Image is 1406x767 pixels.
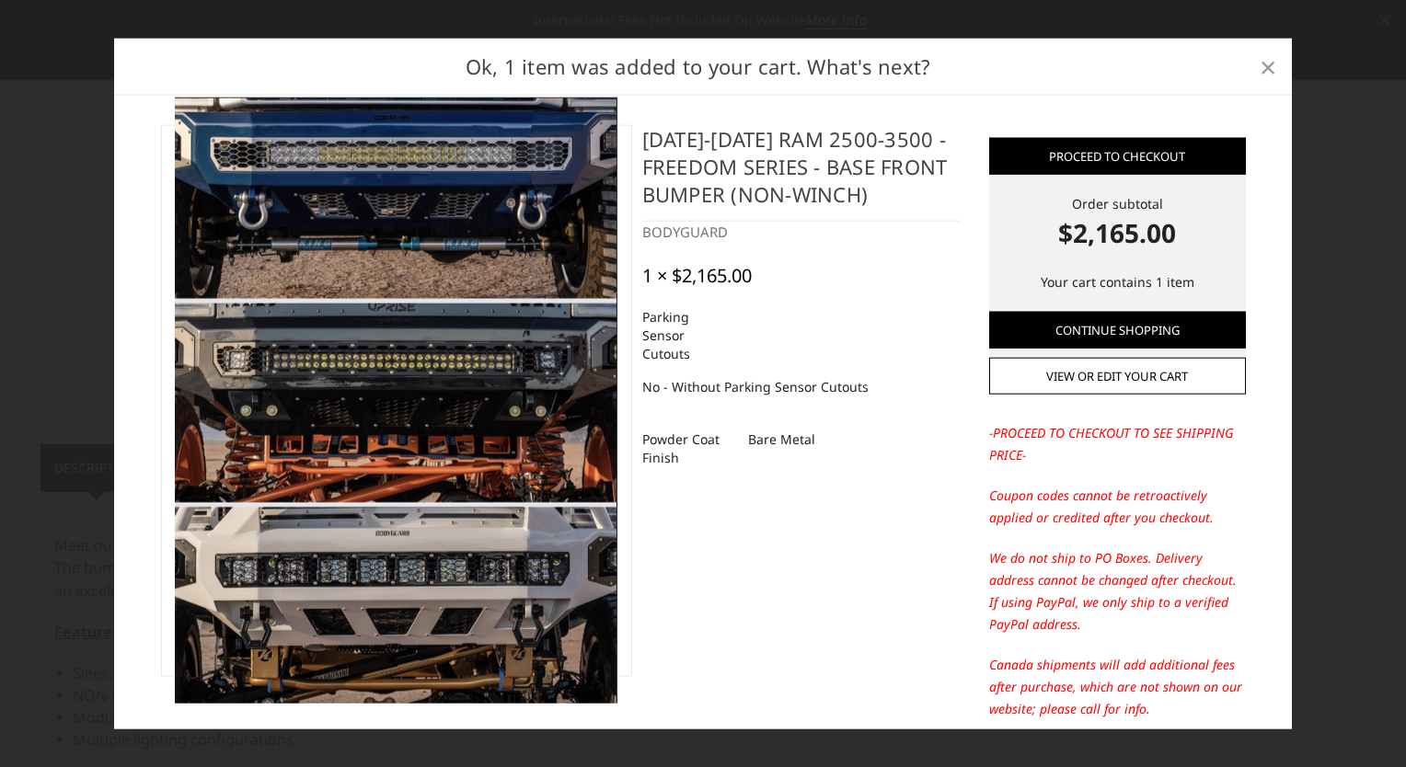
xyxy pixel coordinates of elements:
h2: Ok, 1 item was added to your cart. What's next? [144,52,1253,82]
dd: No - Without Parking Sensor Cutouts [642,371,869,404]
div: Order subtotal [989,193,1246,251]
dt: Powder Coat Finish [642,423,734,475]
strong: $2,165.00 [989,212,1246,251]
dt: Parking Sensor Cutouts [642,301,734,371]
p: Your cart contains 1 item [989,270,1246,292]
p: Canada shipments will add additional fees after purchase, which are not shown on our website; ple... [989,654,1246,720]
p: Coupon codes cannot be retroactively applied or credited after you checkout. [989,485,1246,529]
p: -PROCEED TO CHECKOUT TO SEE SHIPPING PRICE- [989,422,1246,466]
a: View or edit your cart [989,358,1246,395]
a: Close [1253,52,1283,81]
p: We do not ship to PO Boxes. Delivery address cannot be changed after checkout. If using PayPal, w... [989,547,1246,635]
h4: [DATE]-[DATE] Ram 2500-3500 - Freedom Series - Base Front Bumper (non-winch) [642,124,960,221]
div: BODYGUARD [642,221,960,242]
a: Proceed to checkout [989,137,1246,174]
span: × [1260,46,1276,86]
a: Continue Shopping [989,311,1246,348]
img: 2019-2025 Ram 2500-3500 - Freedom Series - Base Front Bumper (non-winch) [175,97,617,704]
dd: Bare Metal [748,423,815,456]
div: 1 × $2,165.00 [642,265,752,287]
